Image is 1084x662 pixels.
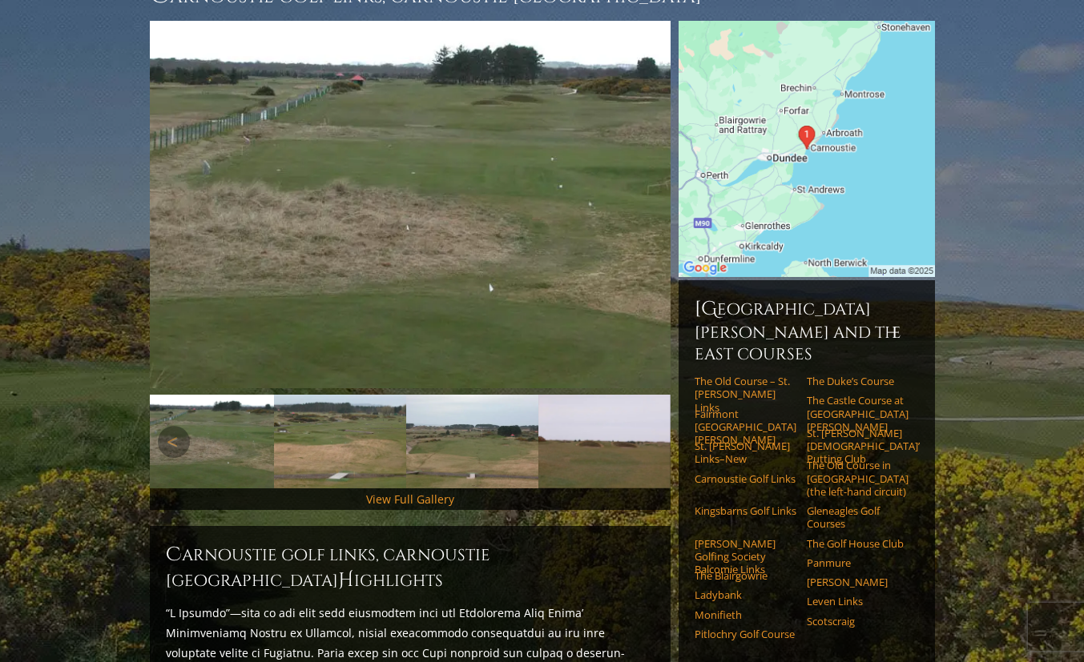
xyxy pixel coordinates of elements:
[679,21,935,277] img: Google Map of Carnoustie Golf Centre, Links Parade, Carnoustie DD7 7JE, United Kingdom
[366,491,454,507] a: View Full Gallery
[695,439,796,466] a: St. [PERSON_NAME] Links–New
[807,537,909,550] a: The Golf House Club
[807,595,909,608] a: Leven Links
[807,394,909,433] a: The Castle Course at [GEOGRAPHIC_DATA][PERSON_NAME]
[695,608,796,621] a: Monifieth
[695,628,796,640] a: Pitlochry Golf Course
[807,427,909,466] a: St. [PERSON_NAME] [DEMOGRAPHIC_DATA]’ Putting Club
[158,426,190,458] a: Previous
[695,537,796,576] a: [PERSON_NAME] Golfing Society Balcomie Links
[695,296,919,365] h6: [GEOGRAPHIC_DATA][PERSON_NAME] and the East Courses
[807,576,909,588] a: [PERSON_NAME]
[807,504,909,531] a: Gleneagles Golf Courses
[695,569,796,582] a: The Blairgowrie
[695,375,796,414] a: The Old Course – St. [PERSON_NAME] Links
[695,472,796,485] a: Carnoustie Golf Links
[338,568,354,593] span: H
[695,504,796,517] a: Kingsbarns Golf Links
[695,407,796,447] a: Fairmont [GEOGRAPHIC_DATA][PERSON_NAME]
[695,588,796,601] a: Ladybank
[166,542,655,593] h2: Carnoustie Golf Links, Carnoustie [GEOGRAPHIC_DATA] ighlights
[807,375,909,387] a: The Duke’s Course
[807,615,909,628] a: Scotscraig
[807,459,909,498] a: The Old Course in [GEOGRAPHIC_DATA] (the left-hand circuit)
[807,556,909,569] a: Panmure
